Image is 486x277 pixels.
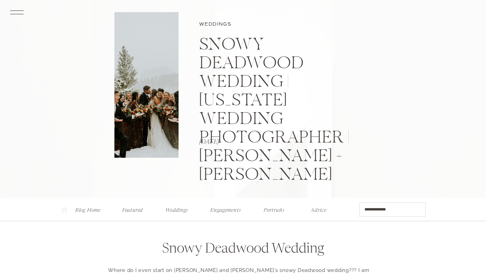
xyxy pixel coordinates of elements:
[199,21,231,27] a: Weddings
[119,205,145,212] a: Featured
[199,36,372,185] h1: Snowy Deadwood Wedding | [US_STATE] Wedding Photographer | [PERSON_NAME] + [PERSON_NAME]
[75,205,101,212] a: Blog Home
[208,205,243,212] a: Engagements
[261,205,288,212] a: Portraits
[108,241,378,257] h2: Snowy Deadwood Wedding
[305,205,331,212] a: Advice
[199,139,283,146] p: [DATE]
[163,205,190,212] a: Weddings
